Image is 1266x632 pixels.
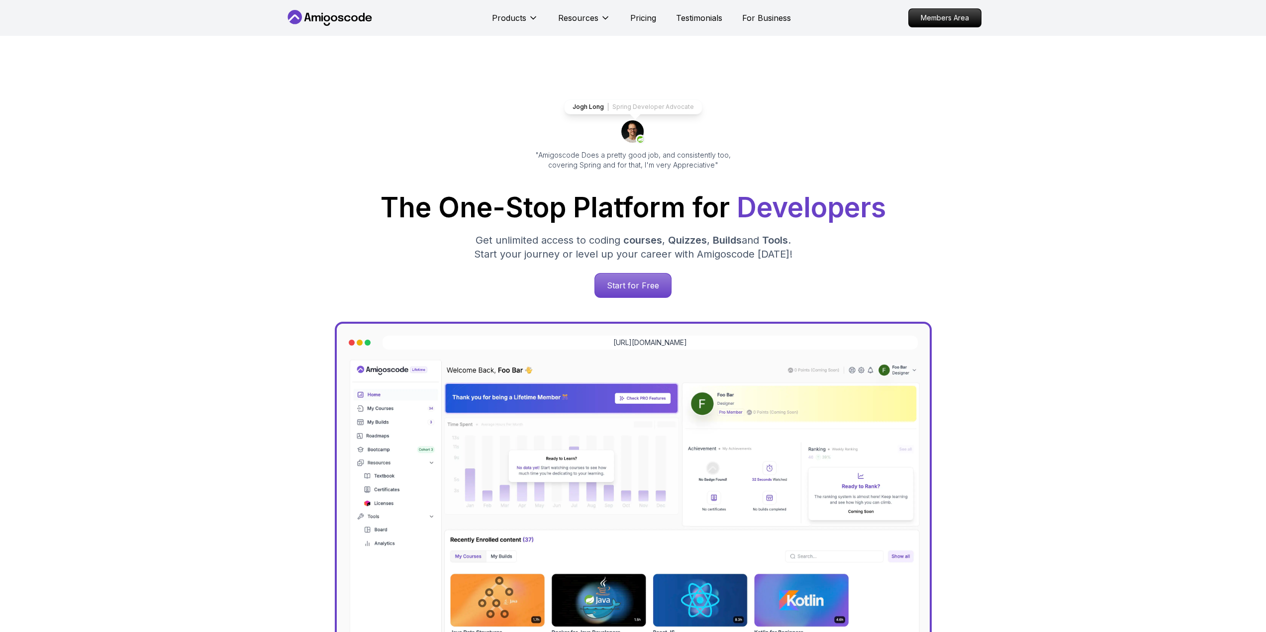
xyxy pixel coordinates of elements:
p: [DATE] [842,207,862,215]
p: Members Area [909,9,981,27]
a: Start for Free [594,273,672,298]
p: Join our community with over 60k developers [648,116,802,140]
p: Amigoscode merch and accessories for coding enthusiasts. [471,178,624,201]
p: Help and support [648,164,712,176]
p: Team [293,102,314,114]
a: MerchAmigoscode merch and accessories for coding enthusiasts. [463,156,632,209]
a: CommunityJoin our community with over 60k developers [640,94,810,148]
h2: Resources [285,52,981,68]
a: TeamMeet our awesome team members [285,94,455,136]
a: Pricing [630,12,656,24]
p: Meet our awesome team members [293,116,447,128]
p: Learn, fix a problem, and get answers to your questions [293,178,447,201]
p: The latest industry news, updates and info [471,116,624,140]
a: amigoscode 2.0Amigoscode 2.0 Out NowThe Ultimate guide to gaining points and unlocking rewards[DATE] [822,80,981,224]
h2: Amigoscode 2.0 Out Now [831,172,973,183]
p: Get unlimited access to coding , , and . Start your journey or level up your career with Amigosco... [466,233,800,261]
a: Help and supportLearn, fix a problem, and get answers to your questions [640,156,810,209]
p: Learn, fix a problem, and get answers to your questions [648,178,802,201]
a: Members Area [908,8,981,27]
a: Testimonials [676,12,722,24]
p: Merch [471,164,494,176]
button: Products [492,12,538,32]
button: Resources [558,12,610,32]
p: The Ultimate guide to gaining points and unlocking rewards [831,183,973,203]
p: Blog [471,102,488,114]
a: [URL][DOMAIN_NAME] [613,338,687,348]
p: Community [648,102,691,114]
a: NewsletterLearn, fix a problem, and get answers to your questions [285,156,455,209]
img: amigoscode 2.0 [831,88,973,168]
a: BlogThe latest industry news, updates and info [463,94,632,148]
p: Start for Free [595,273,671,297]
p: Newsletter [293,164,334,176]
p: Products [492,12,526,24]
p: Resources [558,12,598,24]
a: For Business [742,12,791,24]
